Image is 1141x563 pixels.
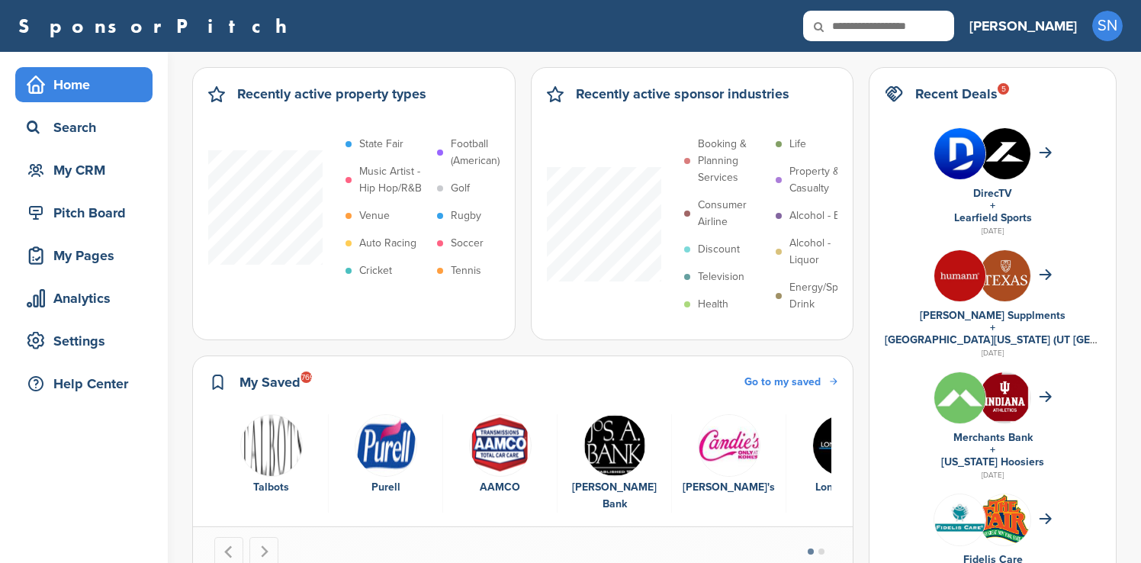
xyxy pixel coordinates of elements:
img: Download [979,494,1030,545]
div: Search [23,114,153,141]
img: Data [812,414,875,477]
div: [PERSON_NAME] Bank [565,479,664,513]
a: Aamco total car care logo AAMCO [451,414,549,497]
p: Consumer Airline [698,197,768,230]
span: Go to my saved [744,375,821,388]
h2: Recent Deals [915,83,998,105]
img: W dv5gwi 400x400 [979,372,1030,423]
a: Home [15,67,153,102]
a: My CRM [15,153,153,188]
button: Go to page 1 [808,549,814,555]
a: Jos. a. bank clothiers logo [PERSON_NAME] Bank [565,414,664,513]
a: Learfield Sports [954,211,1032,224]
div: [DATE] [885,224,1101,238]
span: SN [1092,11,1123,41]
div: Purell [336,479,435,496]
a: Settings [15,323,153,359]
p: Music Artist - Hip Hop/R&B [359,163,429,197]
div: AAMCO [451,479,549,496]
div: 2 of 6 [329,414,443,513]
p: Rugby [451,208,481,224]
img: Talbots logo [240,414,303,477]
div: 5 [998,83,1009,95]
div: 4 of 6 [558,414,672,513]
div: Analytics [23,285,153,312]
a: Search [15,110,153,145]
p: Booking & Planning Services [698,136,768,186]
div: [DATE] [885,468,1101,482]
img: Aamco total car care logo [469,414,532,477]
div: My Pages [23,242,153,269]
img: Yitarkkj 400x400 [979,128,1030,179]
a: Data [PERSON_NAME]'s [680,414,778,497]
a: SponsorPitch [18,16,297,36]
div: [PERSON_NAME]'s [680,479,778,496]
p: Golf [451,180,470,197]
p: Football (American) [451,136,521,169]
p: Soccer [451,235,484,252]
a: Help Center [15,366,153,401]
div: Help Center [23,370,153,397]
a: + [990,443,995,456]
p: Venue [359,208,390,224]
p: Discount [698,241,740,258]
img: Data [934,494,985,545]
p: Life [789,136,806,153]
p: State Fair [359,136,403,153]
img: Data [698,414,760,477]
img: Xl cslqk 400x400 [934,250,985,301]
p: Energy/Sports Drink [789,279,860,313]
p: Property & Casualty [789,163,860,197]
h2: Recently active sponsor industries [576,83,789,105]
div: Pitch Board [23,199,153,227]
img: Xco1jgka 400x400 [934,372,985,423]
p: Television [698,269,744,285]
div: 1769 [301,372,312,383]
div: 1 of 6 [214,414,329,513]
a: DirecTV [973,187,1012,200]
p: Auto Racing [359,235,416,252]
a: My Pages [15,238,153,273]
p: Health [698,296,728,313]
p: Cricket [359,262,392,279]
button: Go to page 2 [818,549,824,555]
p: Alcohol - Liquor [789,235,860,269]
div: 6 of 6 [786,414,901,513]
p: Alcohol - Beer [789,208,857,224]
div: Settings [23,327,153,355]
h2: My Saved [239,372,301,393]
a: [PERSON_NAME] Supplments [920,309,1065,322]
p: Tennis [451,262,481,279]
a: Static1.squarespace Purell [336,414,435,497]
a: + [990,321,995,334]
div: 3 of 6 [443,414,558,513]
a: Pitch Board [15,195,153,230]
a: + [990,199,995,212]
a: Talbots logo Talbots [222,414,320,497]
div: Home [23,71,153,98]
img: Jos. a. bank clothiers logo [583,414,646,477]
img: Unnamed [979,250,1030,301]
a: [PERSON_NAME] [969,9,1077,43]
a: [US_STATE] Hoosiers [941,455,1044,468]
div: London Fog [794,479,893,496]
h2: Recently active property types [237,83,426,105]
a: Merchants Bank [953,431,1033,444]
h3: [PERSON_NAME] [969,15,1077,37]
a: Go to my saved [744,374,837,391]
div: Talbots [222,479,320,496]
div: 5 of 6 [672,414,786,513]
a: Analytics [15,281,153,316]
div: [DATE] [885,346,1101,360]
ul: Select a slide to show [795,546,837,558]
img: 0c2wmxyy 400x400 [934,128,985,179]
img: Static1.squarespace [355,414,417,477]
div: My CRM [23,156,153,184]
